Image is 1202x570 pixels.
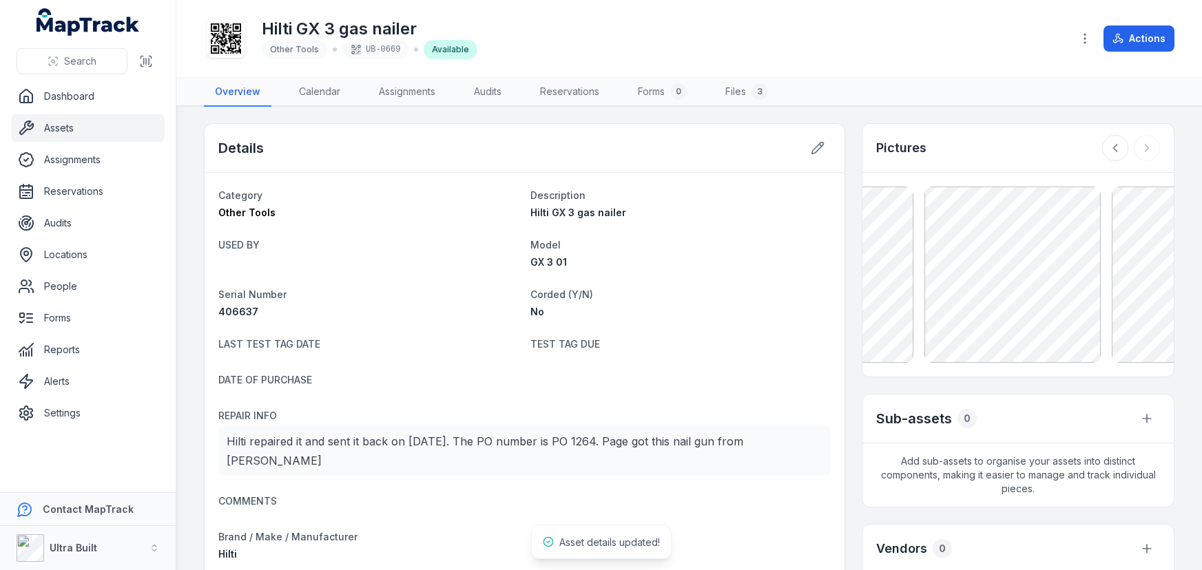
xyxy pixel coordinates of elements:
[530,306,544,317] span: No
[11,368,165,395] a: Alerts
[50,542,97,553] strong: Ultra Built
[530,207,626,218] span: Hilti GX 3 gas nailer
[957,409,977,428] div: 0
[11,336,165,363] a: Reports
[288,78,351,107] a: Calendar
[530,189,586,201] span: Description
[11,83,165,110] a: Dashboard
[37,8,140,36] a: MapTrack
[218,207,276,218] span: Other Tools
[11,304,165,332] a: Forms
[559,536,660,548] span: Asset details updated!
[11,241,165,268] a: Locations
[11,178,165,205] a: Reservations
[43,503,134,515] strong: Contact MapTrack
[463,78,512,107] a: Audits
[933,539,952,558] div: 0
[424,40,477,59] div: Available
[64,54,96,68] span: Search
[218,306,258,317] span: 406637
[204,78,271,107] a: Overview
[530,288,593,300] span: Corded (Y/N)
[270,44,319,54] span: Other Tools
[752,83,768,100] div: 3
[627,78,698,107] a: Forms0
[11,114,165,142] a: Assets
[218,410,277,421] span: REPAIR INFO
[1103,25,1174,52] button: Actions
[218,495,277,507] span: COMMENTS
[11,399,165,427] a: Settings
[11,209,165,237] a: Audits
[17,48,127,74] button: Search
[714,78,779,107] a: Files3
[218,138,264,158] h2: Details
[670,83,687,100] div: 0
[342,40,408,59] div: UB-0669
[218,548,237,560] span: Hilti
[530,338,600,350] span: TEST TAG DUE
[218,374,312,386] span: DATE OF PURCHASE
[368,78,446,107] a: Assignments
[218,338,320,350] span: LAST TEST TAG DATE
[530,256,567,268] span: GX 3 01
[227,432,822,470] p: Hilti repaired it and sent it back on [DATE]. The PO number is PO 1264. Page got this nail gun fr...
[530,239,561,251] span: Model
[218,531,358,542] span: Brand / Make / Manufacturer
[11,273,165,300] a: People
[876,409,952,428] h2: Sub-assets
[876,539,927,558] h3: Vendors
[876,138,926,158] h3: Pictures
[862,443,1174,507] span: Add sub-assets to organise your assets into distinct components, making it easier to manage and t...
[11,146,165,173] a: Assignments
[218,189,262,201] span: Category
[262,18,477,40] h1: Hilti GX 3 gas nailer
[218,288,287,300] span: Serial Number
[529,78,610,107] a: Reservations
[218,239,260,251] span: USED BY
